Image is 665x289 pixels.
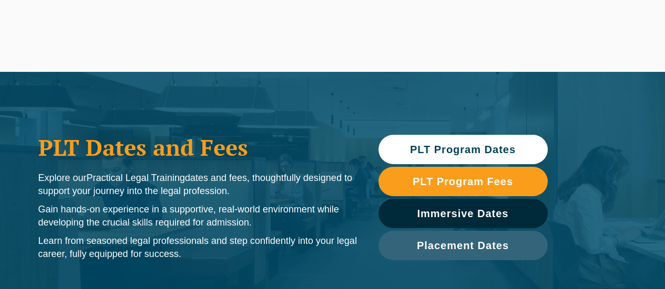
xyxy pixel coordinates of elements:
p: Explore our dates and fees, thoughtfully designed to support your journey into the legal profession. [38,172,357,198]
h1: PLT Dates and Fees [38,134,357,160]
a: PLT Program Dates [378,135,548,164]
a: Placement Dates [378,231,548,260]
span: PLT Program Dates [410,144,516,155]
span: Practical Legal Training [87,173,185,183]
a: PLT Program Fees [378,167,548,196]
a: Immersive Dates [378,199,548,228]
span: Placement Dates [417,240,509,251]
span: PLT Program Fees [413,176,513,187]
span: Immersive Dates [417,208,509,219]
p: Learn from seasoned legal professionals and step confidently into your legal career, fully equipp... [38,234,357,261]
p: Gain hands-on experience in a supportive, real-world environment while developing the crucial ski... [38,203,357,229]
